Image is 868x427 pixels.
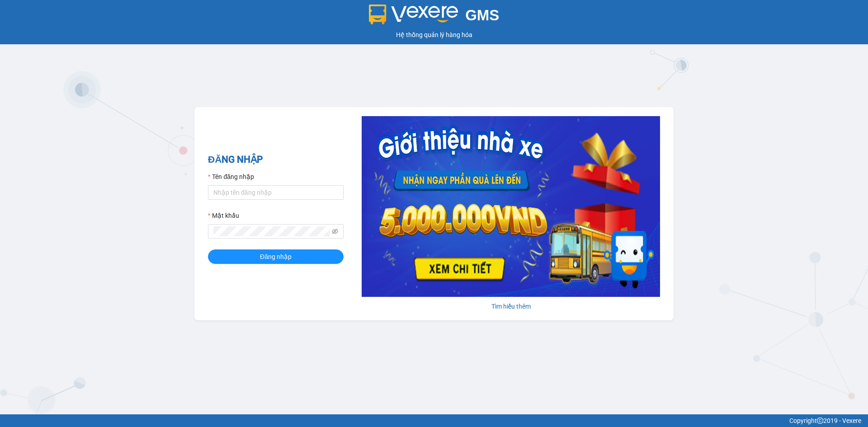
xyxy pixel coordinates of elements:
span: eye-invisible [332,228,338,235]
div: Copyright 2019 - Vexere [7,416,861,426]
span: Đăng nhập [260,252,292,262]
input: Tên đăng nhập [208,185,344,200]
img: banner-0 [362,116,660,297]
label: Tên đăng nhập [208,172,254,182]
div: Tìm hiểu thêm [362,301,660,311]
a: GMS [369,14,500,21]
h2: ĐĂNG NHẬP [208,152,344,167]
label: Mật khẩu [208,211,239,221]
img: logo 2 [369,5,458,24]
span: GMS [465,7,499,23]
input: Mật khẩu [213,226,330,236]
span: copyright [817,418,823,424]
button: Đăng nhập [208,249,344,264]
div: Hệ thống quản lý hàng hóa [2,30,866,40]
